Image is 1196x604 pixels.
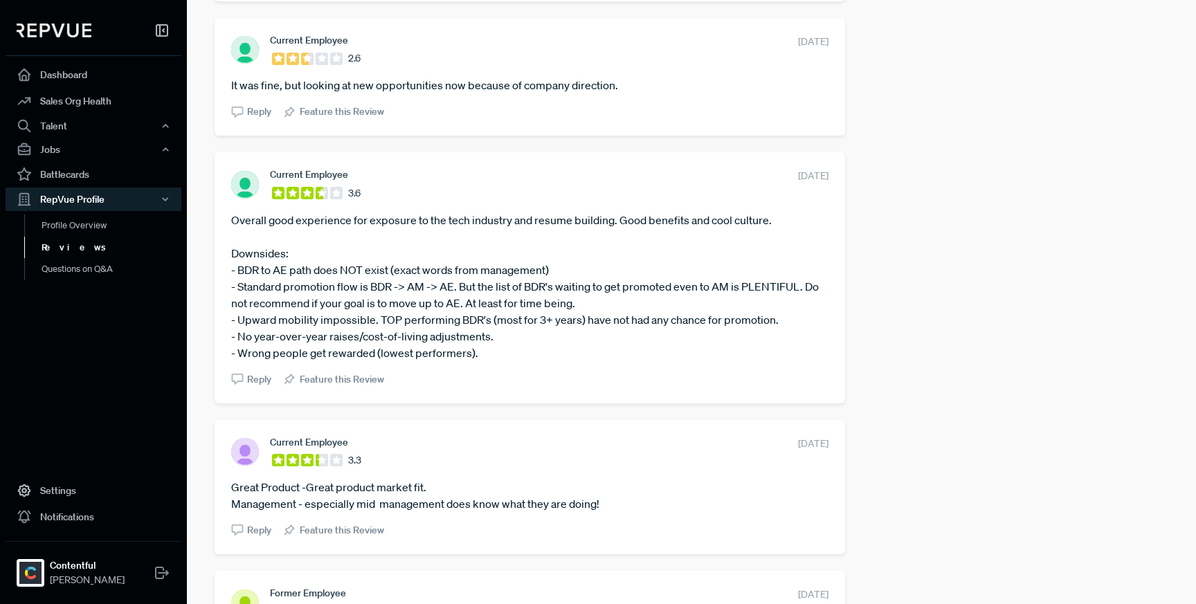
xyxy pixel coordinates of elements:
[247,372,271,387] span: Reply
[270,35,348,46] span: Current Employee
[24,214,200,237] a: Profile Overview
[348,186,361,201] span: 3.6
[798,169,828,183] span: [DATE]
[6,541,181,593] a: ContentfulContentful[PERSON_NAME]
[348,51,361,66] span: 2.6
[231,479,828,512] article: Great Product -Great product market fit. Management - especially mid management does know what th...
[231,212,828,361] article: Overall good experience for exposure to the tech industry and resume building. Good benefits and ...
[270,437,348,448] span: Current Employee
[247,104,271,119] span: Reply
[6,88,181,114] a: Sales Org Health
[798,437,828,451] span: [DATE]
[798,35,828,49] span: [DATE]
[300,372,384,387] span: Feature this Review
[270,169,348,180] span: Current Employee
[24,237,200,259] a: Reviews
[348,453,361,468] span: 3.3
[270,587,346,598] span: Former Employee
[300,523,384,538] span: Feature this Review
[50,573,125,587] span: [PERSON_NAME]
[50,558,125,573] strong: Contentful
[24,258,200,280] a: Questions on Q&A
[6,477,181,504] a: Settings
[6,138,181,161] button: Jobs
[6,62,181,88] a: Dashboard
[300,104,384,119] span: Feature this Review
[6,114,181,138] button: Talent
[17,24,91,37] img: RepVue
[798,587,828,602] span: [DATE]
[231,77,828,93] article: It was fine, but looking at new opportunities now because of company direction.
[6,161,181,187] a: Battlecards
[19,562,42,584] img: Contentful
[6,187,181,211] button: RepVue Profile
[6,504,181,530] a: Notifications
[247,523,271,538] span: Reply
